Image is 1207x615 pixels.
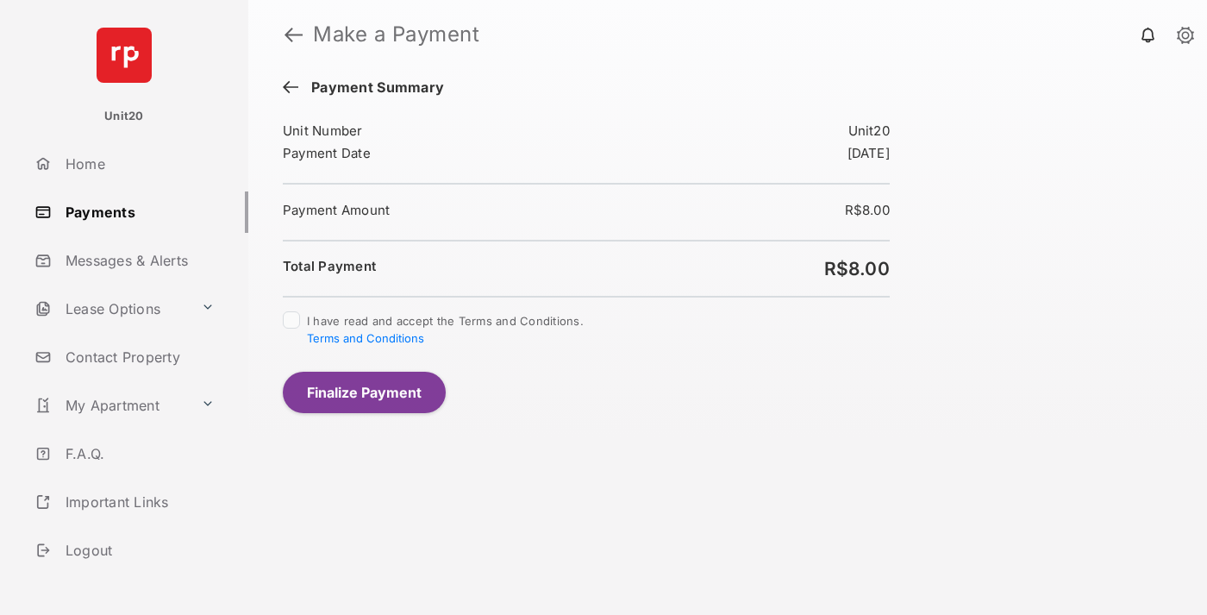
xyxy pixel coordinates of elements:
[28,191,248,233] a: Payments
[28,481,222,523] a: Important Links
[307,314,584,345] span: I have read and accept the Terms and Conditions.
[28,240,248,281] a: Messages & Alerts
[303,79,444,98] span: Payment Summary
[313,24,479,45] strong: Make a Payment
[28,530,248,571] a: Logout
[28,385,194,426] a: My Apartment
[104,108,144,125] p: Unit20
[28,288,194,329] a: Lease Options
[28,433,248,474] a: F.A.Q.
[28,336,248,378] a: Contact Property
[97,28,152,83] img: svg+xml;base64,PHN2ZyB4bWxucz0iaHR0cDovL3d3dy53My5vcmcvMjAwMC9zdmciIHdpZHRoPSI2NCIgaGVpZ2h0PSI2NC...
[307,331,424,345] button: I have read and accept the Terms and Conditions.
[283,372,446,413] button: Finalize Payment
[28,143,248,185] a: Home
